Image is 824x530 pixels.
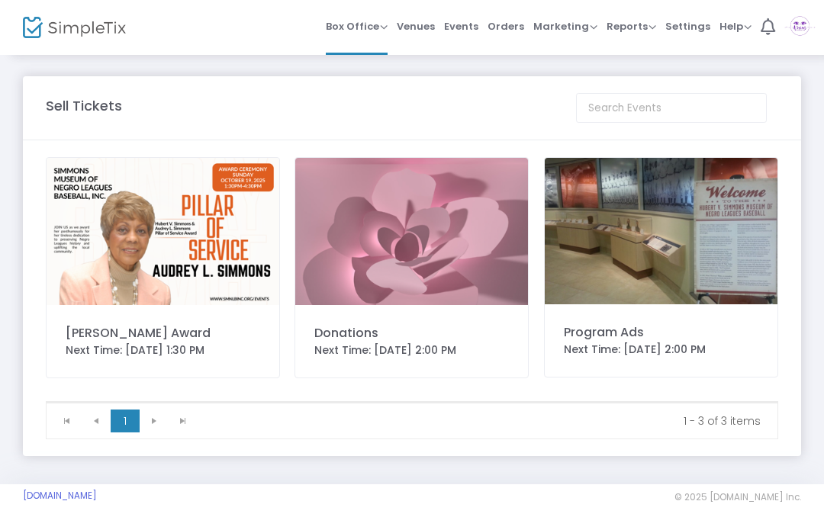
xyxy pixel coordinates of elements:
[111,410,140,432] span: Page 1
[66,342,260,358] div: Next Time: [DATE] 1:30 PM
[314,324,509,342] div: Donations
[719,19,752,34] span: Help
[66,324,260,342] div: [PERSON_NAME] Award
[665,7,710,46] span: Settings
[295,158,528,305] img: 638937091795588045.png
[444,7,478,46] span: Events
[533,19,597,34] span: Marketing
[674,491,801,503] span: © 2025 [DOMAIN_NAME] Inc.
[47,158,279,305] img: 638936932196503718SimpletixCover.png
[397,7,435,46] span: Venues
[314,342,509,358] div: Next Time: [DATE] 2:00 PM
[545,158,777,304] img: IMG2584.png
[46,95,122,116] m-panel-title: Sell Tickets
[564,342,758,358] div: Next Time: [DATE] 2:00 PM
[564,323,758,342] div: Program Ads
[23,490,97,502] a: [DOMAIN_NAME]
[607,19,656,34] span: Reports
[47,402,777,403] div: Data table
[576,93,767,123] input: Search Events
[208,413,761,429] kendo-pager-info: 1 - 3 of 3 items
[326,19,388,34] span: Box Office
[488,7,524,46] span: Orders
